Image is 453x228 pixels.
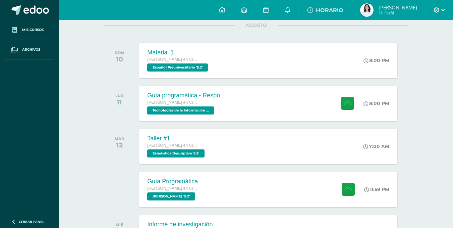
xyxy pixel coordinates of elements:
[115,98,124,106] div: 11
[147,100,197,105] span: [PERSON_NAME] en Ciencias y Letras
[115,50,124,55] div: DOM
[147,135,206,142] div: Taller #1
[5,20,54,40] a: Mis cursos
[316,7,343,13] span: HORARIO
[147,186,197,191] span: [PERSON_NAME] en Ciencias y Letras
[115,93,124,98] div: LUN
[147,149,205,157] span: Estadística Descriptiva '5.2'
[116,222,123,227] div: MIÉ
[147,178,198,185] div: Guía Programática
[363,143,389,149] div: 7:00 AM
[235,22,278,28] span: AGOSTO
[115,136,124,141] div: MAR
[147,57,197,62] span: [PERSON_NAME] en Ciencias y Letras
[147,221,213,228] div: Informe de investigación
[363,100,389,106] div: 8:00 PM
[147,143,197,148] span: [PERSON_NAME] en Ciencias y Letras
[147,49,210,56] div: Material 1
[22,47,40,52] span: Archivos
[147,106,214,115] span: Tecnologías de la Información y Comunicación 5 '5.2'
[115,55,124,63] div: 10
[147,192,195,200] span: PEREL '5.2'
[379,10,417,16] span: Mi Perfil
[363,57,389,63] div: 8:00 PM
[147,92,228,99] div: Guía programática - Responsabilidad
[22,27,44,33] span: Mis cursos
[19,219,44,224] span: Cerrar panel
[379,4,417,11] span: [PERSON_NAME]
[364,186,389,192] div: 11:59 PM
[360,3,374,17] img: ba03608fe70962561b8196e8ac74154e.png
[147,63,208,72] span: Español Preuniversitario '5.2'
[5,40,54,60] a: Archivos
[115,141,124,149] div: 12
